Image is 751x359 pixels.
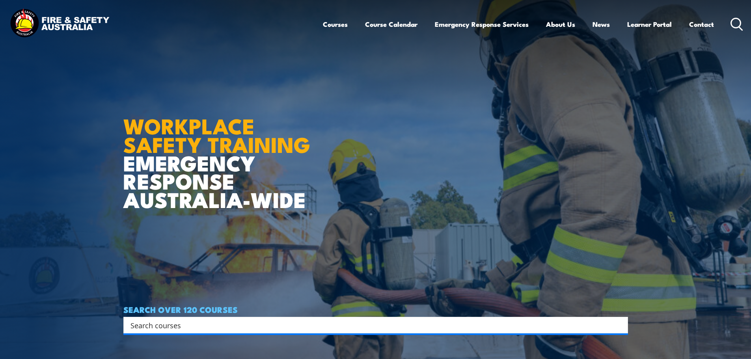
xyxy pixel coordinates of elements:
[123,305,628,314] h4: SEARCH OVER 120 COURSES
[365,14,417,35] a: Course Calendar
[614,320,625,331] button: Search magnifier button
[593,14,610,35] a: News
[132,320,612,331] form: Search form
[435,14,529,35] a: Emergency Response Services
[689,14,714,35] a: Contact
[323,14,348,35] a: Courses
[123,109,310,160] strong: WORKPLACE SAFETY TRAINING
[627,14,672,35] a: Learner Portal
[546,14,575,35] a: About Us
[123,97,316,208] h1: EMERGENCY RESPONSE AUSTRALIA-WIDE
[130,319,611,331] input: Search input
